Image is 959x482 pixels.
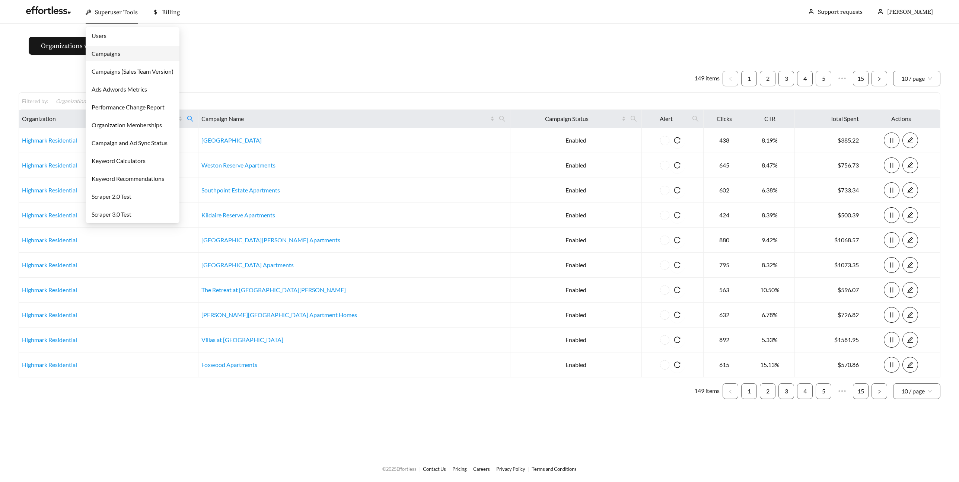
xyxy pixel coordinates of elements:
a: 15 [853,384,868,399]
td: 8.39% [745,203,795,228]
td: Enabled [510,203,642,228]
a: Contact Us [423,466,446,472]
span: reload [669,187,685,194]
li: Previous Page [723,383,738,399]
a: 3 [779,384,794,399]
span: right [877,389,882,394]
span: Organization [22,114,177,123]
span: pause [884,187,899,194]
span: pause [884,237,899,243]
span: reload [669,237,685,243]
button: edit [902,257,918,273]
button: reload [669,307,685,323]
button: pause [884,157,899,173]
td: 645 [704,153,745,178]
button: edit [902,133,918,148]
a: Highmark Residential [22,361,77,368]
span: search [689,113,702,125]
button: reload [669,232,685,248]
th: Actions [862,110,940,128]
button: reload [669,357,685,373]
button: edit [902,232,918,248]
a: Privacy Policy [496,466,525,472]
a: [GEOGRAPHIC_DATA] Apartments [201,261,294,268]
div: Page Size [893,383,940,399]
button: Organizations without campaigns [29,37,154,55]
a: 1 [742,384,756,399]
td: $1581.95 [795,328,862,352]
li: 1 [741,383,757,399]
td: $500.39 [795,203,862,228]
li: 4 [797,71,813,86]
li: 4 [797,383,813,399]
a: Kildaire Reserve Apartments [201,211,275,218]
a: 5 [816,71,831,86]
a: Performance Change Report [92,103,165,111]
td: 5.33% [745,328,795,352]
a: edit [902,361,918,368]
span: reload [669,336,685,343]
a: Ads Adwords Metrics [92,86,147,93]
button: pause [884,282,899,298]
a: edit [902,336,918,343]
a: 1 [742,71,756,86]
span: Superuser Tools [95,9,138,16]
td: $570.86 [795,352,862,377]
button: pause [884,257,899,273]
li: 149 items [694,71,720,86]
span: reload [669,287,685,293]
span: search [692,115,699,122]
span: reload [669,312,685,318]
td: Enabled [510,303,642,328]
a: Users [92,32,106,39]
span: Campaign Status [513,114,620,123]
a: [GEOGRAPHIC_DATA] [201,137,262,144]
td: Enabled [510,228,642,253]
a: edit [902,236,918,243]
button: edit [902,182,918,198]
button: right [872,383,887,399]
td: 10.50% [745,278,795,303]
span: [PERSON_NAME] [887,8,933,16]
span: pause [884,162,899,169]
span: edit [903,262,918,268]
a: 5 [816,384,831,399]
li: 2 [760,71,775,86]
span: ••• [834,71,850,86]
button: reload [669,282,685,298]
span: edit [903,361,918,368]
span: right [877,77,882,81]
span: Alert [645,114,688,123]
td: $726.82 [795,303,862,328]
span: search [187,115,194,122]
span: left [728,389,733,394]
a: Campaigns (Sales Team Version) [92,68,173,75]
span: edit [903,162,918,169]
a: Highmark Residential [22,186,77,194]
span: pause [884,287,899,293]
span: reload [669,212,685,218]
span: Organization : [56,98,87,104]
span: edit [903,287,918,293]
td: 424 [704,203,745,228]
td: 892 [704,328,745,352]
a: edit [902,311,918,318]
button: right [872,71,887,86]
td: Enabled [510,328,642,352]
a: [PERSON_NAME][GEOGRAPHIC_DATA] Apartment Homes [201,311,357,318]
td: 880 [704,228,745,253]
button: pause [884,232,899,248]
span: left [728,77,733,81]
a: Campaigns [92,50,120,57]
button: edit [902,357,918,373]
td: 9.42% [745,228,795,253]
span: © 2025 Effortless [382,466,417,472]
a: [GEOGRAPHIC_DATA][PERSON_NAME] Apartments [201,236,340,243]
td: $596.07 [795,278,862,303]
li: 3 [778,383,794,399]
span: search [630,115,637,122]
a: Southpoint Estate Apartments [201,186,280,194]
button: reload [669,257,685,273]
td: 8.47% [745,153,795,178]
